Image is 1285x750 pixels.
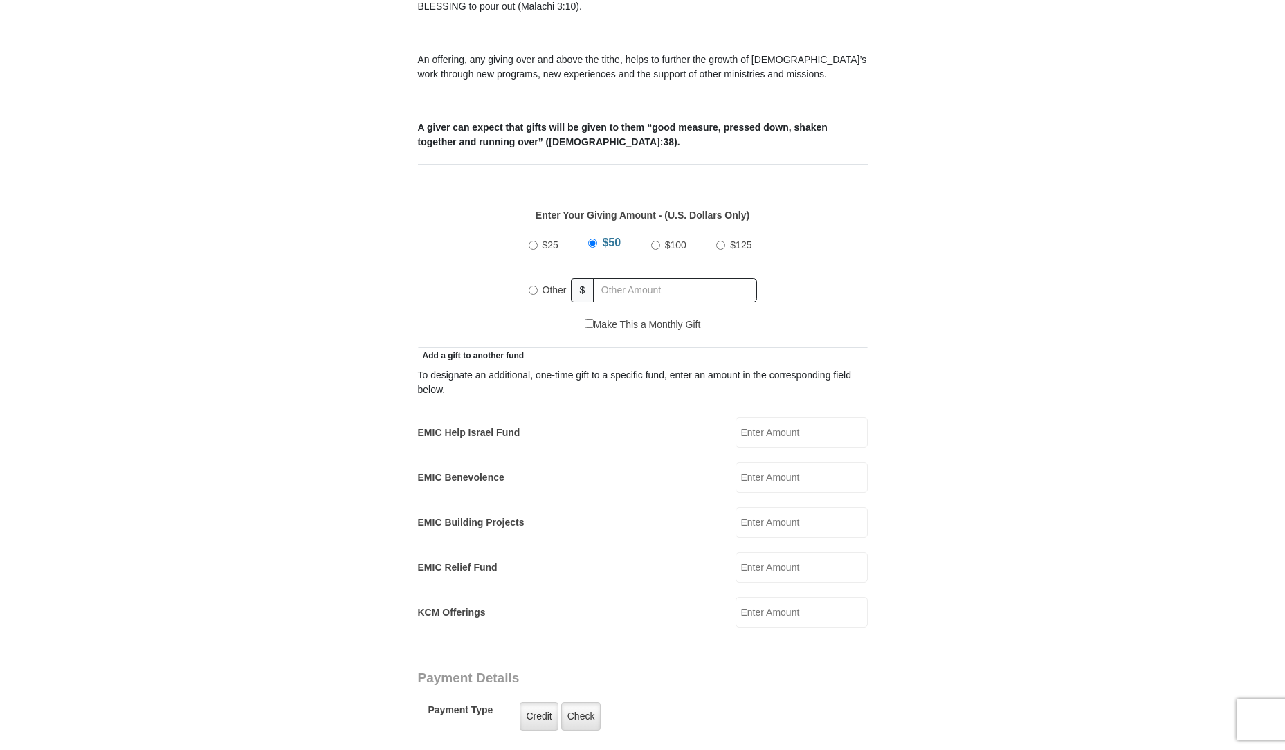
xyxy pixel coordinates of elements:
input: Other Amount [593,278,756,302]
input: Enter Amount [736,507,868,538]
label: KCM Offerings [418,605,486,620]
span: $ [571,278,594,302]
span: $125 [730,239,751,250]
span: Other [543,284,567,295]
label: EMIC Help Israel Fund [418,426,520,440]
span: $50 [602,237,621,248]
h3: Payment Details [418,670,771,686]
div: To designate an additional, one-time gift to a specific fund, enter an amount in the correspondin... [418,368,868,397]
label: EMIC Relief Fund [418,560,498,575]
label: Check [561,702,601,731]
input: Enter Amount [736,552,868,583]
label: Make This a Monthly Gift [585,318,701,332]
span: $100 [665,239,686,250]
label: Credit [520,702,558,731]
label: EMIC Building Projects [418,515,525,530]
span: $25 [543,239,558,250]
span: Add a gift to another fund [418,351,525,360]
h5: Payment Type [428,704,493,723]
input: Enter Amount [736,417,868,448]
label: EMIC Benevolence [418,470,504,485]
input: Enter Amount [736,462,868,493]
b: A giver can expect that gifts will be given to them “good measure, pressed down, shaken together ... [418,122,828,147]
input: Enter Amount [736,597,868,628]
input: Make This a Monthly Gift [585,319,594,328]
p: An offering, any giving over and above the tithe, helps to further the growth of [DEMOGRAPHIC_DAT... [418,53,868,82]
strong: Enter Your Giving Amount - (U.S. Dollars Only) [536,210,749,221]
